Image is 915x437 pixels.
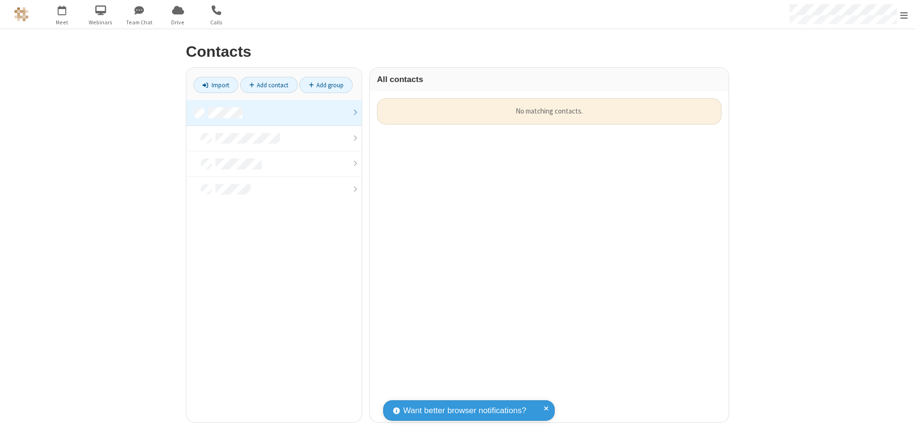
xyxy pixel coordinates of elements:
[122,18,157,27] span: Team Chat
[403,405,526,417] span: Want better browser notifications?
[377,98,722,125] div: No matching contacts.
[199,18,234,27] span: Calls
[377,75,722,84] h3: All contacts
[193,77,238,93] a: Import
[14,7,29,21] img: QA Selenium DO NOT DELETE OR CHANGE
[370,91,729,422] div: grid
[160,18,196,27] span: Drive
[299,77,353,93] a: Add group
[83,18,119,27] span: Webinars
[44,18,80,27] span: Meet
[186,43,729,60] h2: Contacts
[240,77,298,93] a: Add contact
